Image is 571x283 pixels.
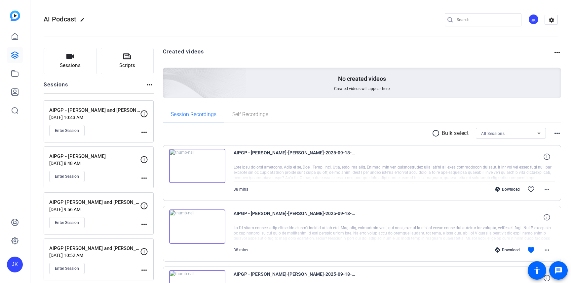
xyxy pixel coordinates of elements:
span: Created videos will appear here [334,86,390,91]
mat-icon: more_horiz [146,81,154,89]
mat-icon: accessibility [533,267,541,274]
span: AIPGP - [PERSON_NAME]-[PERSON_NAME]-2025-09-18-13-22-40-047-1 [234,149,356,165]
mat-icon: more_horiz [140,174,148,182]
mat-icon: settings [545,15,558,25]
mat-icon: edit [80,17,88,25]
p: AIPGP - [PERSON_NAME] and [PERSON_NAME] [49,107,140,114]
h2: Created videos [163,48,553,61]
span: AIPGP - [PERSON_NAME]-[PERSON_NAME]-2025-09-18-13-22-40-047-0 [234,209,356,225]
button: Enter Session [49,263,85,274]
button: Enter Session [49,171,85,182]
h2: Sessions [44,81,68,93]
mat-icon: message [554,267,562,274]
img: thumb-nail [169,149,225,183]
mat-icon: more_horiz [140,266,148,274]
div: JK [528,14,539,25]
p: [DATE] 10:43 AM [49,115,140,120]
span: Enter Session [55,220,79,225]
span: 38 mins [234,187,248,192]
mat-icon: more_horiz [543,185,551,193]
p: No created videos [338,75,386,83]
p: AIPGP [PERSON_NAME] and [PERSON_NAME] [49,245,140,252]
button: Sessions [44,48,97,74]
mat-icon: favorite_border [527,185,535,193]
p: [DATE] 9:56 AM [49,207,140,212]
span: Enter Session [55,174,79,179]
span: All Sessions [481,131,505,136]
button: Scripts [101,48,154,74]
span: Enter Session [55,128,79,133]
span: Enter Session [55,266,79,271]
span: 38 mins [234,248,248,252]
mat-icon: more_horiz [140,220,148,228]
div: Download [492,247,523,253]
button: Enter Session [49,125,85,136]
img: blue-gradient.svg [10,11,20,21]
span: Session Recordings [171,112,216,117]
ngx-avatar: Jon Knobelock [528,14,540,25]
p: AIPGP [PERSON_NAME] and [PERSON_NAME] [49,199,140,206]
span: Self Recordings [232,112,268,117]
img: thumb-nail [169,209,225,244]
p: [DATE] 10:52 AM [49,253,140,258]
span: AI Podcast [44,15,77,23]
mat-icon: more_horiz [543,246,551,254]
mat-icon: more_horiz [140,128,148,136]
p: Bulk select [442,129,469,137]
mat-icon: more_horiz [553,129,561,137]
span: Scripts [119,62,135,69]
div: Download [492,187,523,192]
div: JK [7,257,23,272]
img: Creted videos background [89,2,247,145]
p: AIPGP - [PERSON_NAME] [49,153,140,160]
mat-icon: radio_button_unchecked [432,129,442,137]
input: Search [457,16,516,24]
span: Sessions [60,62,81,69]
mat-icon: more_horiz [553,48,561,56]
mat-icon: favorite [527,246,535,254]
p: [DATE] 8:48 AM [49,161,140,166]
button: Enter Session [49,217,85,228]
